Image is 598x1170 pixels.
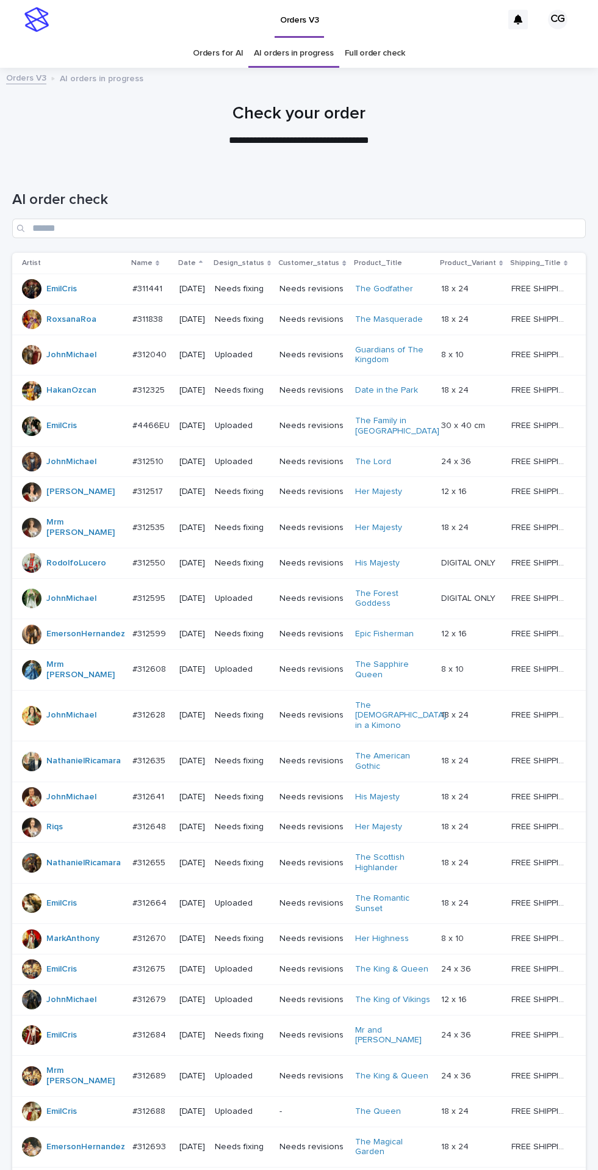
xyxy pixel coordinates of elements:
p: Needs revisions [279,1071,345,1081]
img: stacker-logo-s-only.png [24,7,49,32]
p: FREE SHIPPING - preview in 1-2 business days, after your approval delivery will take 5-10 b.d. [511,520,570,533]
p: Needs revisions [279,822,345,832]
p: FREE SHIPPING - preview in 1-2 business days, after your approval delivery will take 5-10 b.d. [511,1069,570,1081]
a: EmilCris [46,964,77,975]
a: Riqs [46,822,63,832]
p: 8 x 10 [441,931,466,944]
p: #312608 [132,662,168,675]
p: Name [131,256,153,270]
a: The [DEMOGRAPHIC_DATA] in a Kimono [355,700,446,731]
a: EmilCris [46,898,77,909]
p: FREE SHIPPING - preview in 1-2 business days, after your approval delivery will take 5-10 b.d. [511,931,570,944]
p: [DATE] [179,594,205,604]
p: #312595 [132,591,168,604]
a: The American Gothic [355,751,431,772]
tr: Riqs #312648#312648 [DATE]Needs fixingNeeds revisionsHer Majesty 18 x 2418 x 24 FREE SHIPPING - p... [12,812,587,843]
p: [DATE] [179,1106,205,1117]
h1: Check your order [12,104,586,125]
a: Mrm [PERSON_NAME] [46,659,123,680]
p: Needs revisions [279,457,345,467]
p: Needs revisions [279,487,345,497]
p: FREE SHIPPING - preview in 1-2 business days, after your approval delivery will take 5-10 b.d. [511,484,570,497]
p: 24 x 36 [441,454,474,467]
p: Needs revisions [279,898,345,909]
tr: EmilCris #312688#312688 [DATE]Uploaded-The Queen 18 x 2418 x 24 FREE SHIPPING - preview in 1-2 bu... [12,1096,587,1127]
p: 8 x 10 [441,347,466,360]
p: 24 x 36 [441,1028,474,1041]
a: Her Majesty [355,487,402,497]
a: JohnMichael [46,594,96,604]
p: FREE SHIPPING - preview in 1-2 business days, after your approval delivery will take 5-10 b.d. [511,856,570,868]
tr: EmilCris #312664#312664 [DATE]UploadedNeeds revisionsThe Romantic Sunset 18 x 2418 x 24 FREE SHIP... [12,883,587,924]
p: #312689 [132,1069,168,1081]
p: Uploaded [215,1106,270,1117]
a: [PERSON_NAME] [46,487,115,497]
a: The Godfather [355,284,413,294]
p: 18 x 24 [441,896,471,909]
a: RodolfoLucero [46,558,106,569]
p: #312535 [132,520,167,533]
tr: JohnMichael #312595#312595 [DATE]UploadedNeeds revisionsThe Forest Goddess DIGITAL ONLYDIGITAL ON... [12,578,587,619]
p: FREE SHIPPING - preview in 1-2 business days, after your approval delivery will take 5-10 b.d. [511,1139,570,1152]
p: Needs revisions [279,558,345,569]
a: The Lord [355,457,391,467]
p: FREE SHIPPING - preview in 1-2 business days, after your approval delivery will take 5-10 b.d. [511,383,570,396]
p: Needs revisions [279,964,345,975]
p: [DATE] [179,314,205,325]
p: Needs fixing [215,756,270,766]
a: Epic Fisherman [355,629,414,639]
a: The King & Queen [355,1071,428,1081]
p: 24 x 36 [441,962,474,975]
p: Needs fixing [215,934,270,944]
p: #311441 [132,282,165,294]
tr: Mrm [PERSON_NAME] #312689#312689 [DATE]UploadedNeeds revisionsThe King & Queen 24 x 3624 x 36 FRE... [12,1056,587,1097]
p: 24 x 36 [441,1069,474,1081]
p: Uploaded [215,594,270,604]
p: Needs fixing [215,385,270,396]
p: FREE SHIPPING - preview in 1-2 business days, after your approval delivery will take 5-10 b.d. [511,312,570,325]
p: #312510 [132,454,166,467]
p: Uploaded [215,898,270,909]
a: EmilCris [46,1030,77,1041]
p: 18 x 24 [441,312,471,325]
a: Mr and [PERSON_NAME] [355,1025,431,1046]
tr: NathanielRicamara #312635#312635 [DATE]Needs fixingNeeds revisionsThe American Gothic 18 x 2418 x... [12,741,587,782]
p: #312679 [132,992,168,1005]
p: - [279,1106,345,1117]
p: DIGITAL ONLY [441,591,498,604]
p: [DATE] [179,558,205,569]
p: #312040 [132,347,169,360]
a: NathanielRicamara [46,858,121,868]
p: #312648 [132,819,168,832]
tr: RoxsanaRoa #311838#311838 [DATE]Needs fixingNeeds revisionsThe Masquerade 18 x 2418 x 24 FREE SHI... [12,304,587,335]
a: The Magical Garden [355,1137,431,1158]
p: #312550 [132,556,168,569]
p: FREE SHIPPING - preview in 1-2 business days, after your approval delivery will take 5-10 b.d. [511,454,570,467]
tr: EmilCris #4466EU#4466EU [DATE]UploadedNeeds revisionsThe Family in [GEOGRAPHIC_DATA] 30 x 40 cm30... [12,405,587,446]
a: Orders V3 [6,70,46,84]
p: FREE SHIPPING - preview in 1-2 business days, after your approval delivery will take 5-10 b.d. [511,790,570,802]
p: #312670 [132,931,168,944]
tr: RodolfoLucero #312550#312550 [DATE]Needs fixingNeeds revisionsHis Majesty DIGITAL ONLYDIGITAL ONL... [12,548,587,578]
p: AI orders in progress [60,71,143,84]
p: FREE SHIPPING - preview in 1-2 business days, after your approval delivery will take 5-10 b.d. [511,754,570,766]
tr: [PERSON_NAME] #312517#312517 [DATE]Needs fixingNeeds revisionsHer Majesty 12 x 1612 x 16 FREE SHI... [12,477,587,507]
p: [DATE] [179,898,205,909]
p: #312664 [132,896,169,909]
tr: NathanielRicamara #312655#312655 [DATE]Needs fixingNeeds revisionsThe Scottish Highlander 18 x 24... [12,843,587,884]
p: FREE SHIPPING - preview in 1-2 business days, after your approval delivery will take 5-10 b.d. [511,819,570,832]
p: Needs fixing [215,1142,270,1152]
p: Customer_status [278,256,339,270]
a: HakanOzcan [46,385,96,396]
p: FREE SHIPPING - preview in 1-2 business days, after your approval delivery will take 5-10 b.d. [511,282,570,294]
tr: JohnMichael #312679#312679 [DATE]UploadedNeeds revisionsThe King of Vikings 12 x 1612 x 16 FREE S... [12,984,587,1015]
a: The Masquerade [355,314,423,325]
a: EmilCris [46,1106,77,1117]
tr: HakanOzcan #312325#312325 [DATE]Needs fixingNeeds revisionsDate in the Park 18 x 2418 x 24 FREE S... [12,376,587,406]
a: Her Majesty [355,523,402,533]
p: Needs revisions [279,1030,345,1041]
p: [DATE] [179,964,205,975]
a: Mrm [PERSON_NAME] [46,517,123,538]
p: FREE SHIPPING - preview in 1-2 business days, after your approval delivery will take 5-10 b.d. [511,347,570,360]
a: The Family in [GEOGRAPHIC_DATA] [355,416,439,437]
